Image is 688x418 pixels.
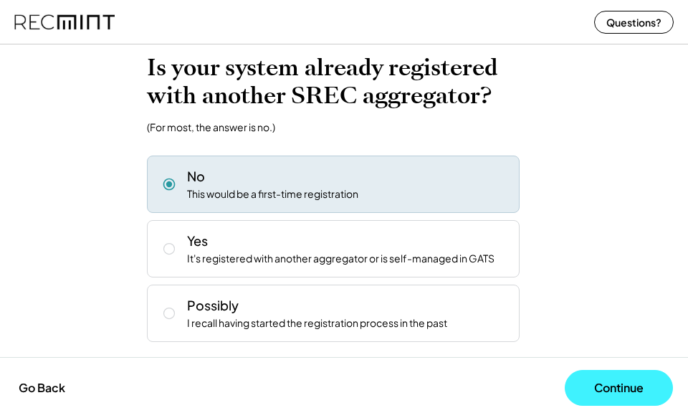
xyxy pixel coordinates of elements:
button: Go Back [14,372,70,404]
div: Yes [187,232,208,250]
img: recmint-logotype%403x%20%281%29.jpeg [14,3,115,41]
h2: Is your system already registered with another SREC aggregator? [147,54,541,110]
div: This would be a first-time registration [187,187,358,201]
button: Questions? [594,11,674,34]
div: Possibly [187,296,239,314]
div: I recall having started the registration process in the past [187,316,447,331]
button: Continue [565,370,673,406]
div: It's registered with another aggregator or is self-managed in GATS [187,252,494,266]
div: No [187,167,205,185]
div: (For most, the answer is no.) [147,120,275,133]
